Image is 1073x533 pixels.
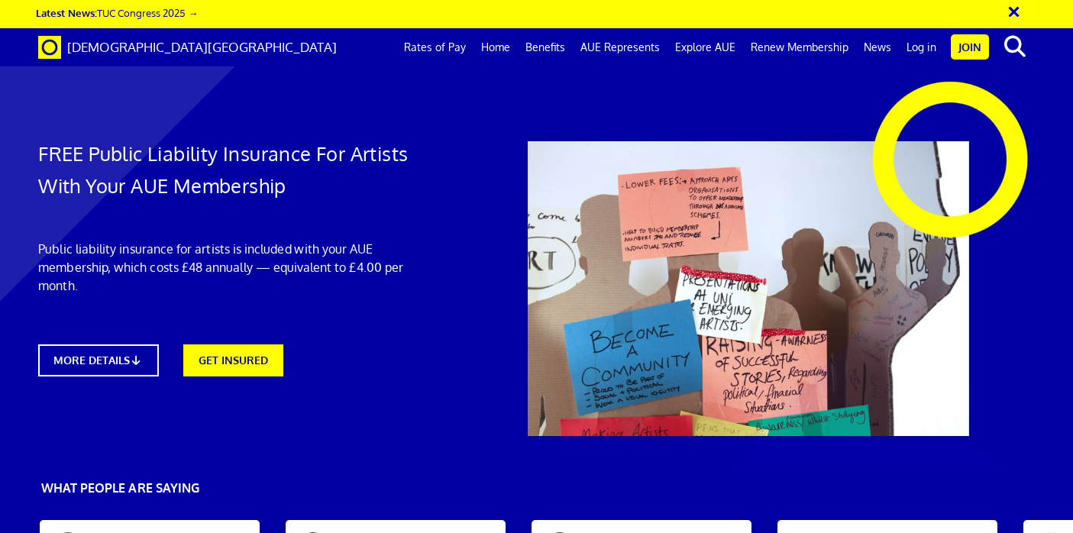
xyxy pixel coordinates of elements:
[38,344,159,376] a: MORE DETAILS
[36,6,97,19] strong: Latest News:
[951,34,989,60] a: Join
[899,28,944,66] a: Log in
[183,344,283,376] a: GET INSURED
[396,28,473,66] a: Rates of Pay
[992,31,1039,63] button: search
[518,28,573,66] a: Benefits
[473,28,518,66] a: Home
[573,28,667,66] a: AUE Represents
[38,137,440,202] h1: FREE Public Liability Insurance For Artists With Your AUE Membership
[667,28,743,66] a: Explore AUE
[67,39,337,55] span: [DEMOGRAPHIC_DATA][GEOGRAPHIC_DATA]
[27,28,348,66] a: Brand [DEMOGRAPHIC_DATA][GEOGRAPHIC_DATA]
[856,28,899,66] a: News
[36,6,198,19] a: Latest News:TUC Congress 2025 →
[38,240,440,295] p: Public liability insurance for artists is included with your AUE membership, which costs £48 annu...
[743,28,856,66] a: Renew Membership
